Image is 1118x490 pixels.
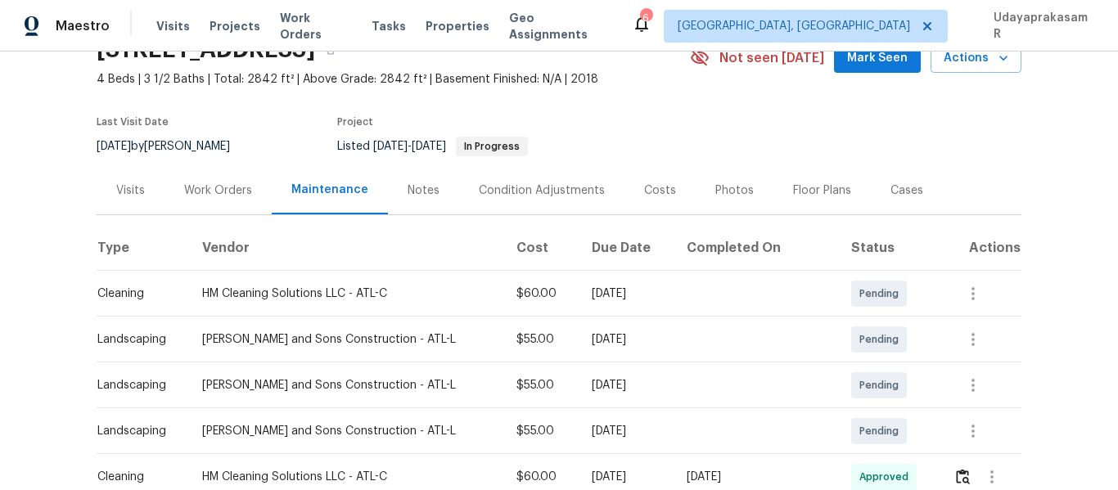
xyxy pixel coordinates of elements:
[719,50,824,66] span: Not seen [DATE]
[97,117,169,127] span: Last Visit Date
[940,225,1021,271] th: Actions
[202,377,489,393] div: [PERSON_NAME] and Sons Construction - ATL-L
[715,182,754,199] div: Photos
[687,469,825,485] div: [DATE]
[408,182,440,199] div: Notes
[931,43,1021,74] button: Actions
[674,225,838,271] th: Completed On
[503,225,579,271] th: Cost
[412,141,446,152] span: [DATE]
[890,182,923,199] div: Cases
[678,18,910,34] span: [GEOGRAPHIC_DATA], [GEOGRAPHIC_DATA]
[97,469,176,485] div: Cleaning
[793,182,851,199] div: Floor Plans
[202,423,489,439] div: [PERSON_NAME] and Sons Construction - ATL-L
[859,469,915,485] span: Approved
[592,377,661,393] div: [DATE]
[373,141,408,152] span: [DATE]
[116,182,145,199] div: Visits
[56,18,110,34] span: Maestro
[516,285,566,302] div: $60.00
[202,331,489,348] div: [PERSON_NAME] and Sons Construction - ATL-L
[516,423,566,439] div: $55.00
[516,331,566,348] div: $55.00
[97,42,315,58] h2: [STREET_ADDRESS]
[337,141,528,152] span: Listed
[592,285,661,302] div: [DATE]
[202,285,489,302] div: HM Cleaning Solutions LLC - ATL-C
[189,225,503,271] th: Vendor
[97,137,250,156] div: by [PERSON_NAME]
[479,182,605,199] div: Condition Adjustments
[644,182,676,199] div: Costs
[337,117,373,127] span: Project
[592,423,661,439] div: [DATE]
[458,142,526,151] span: In Progress
[987,10,1093,43] span: Udayaprakasam R
[280,10,352,43] span: Work Orders
[859,377,905,393] span: Pending
[97,377,176,393] div: Landscaping
[372,20,406,32] span: Tasks
[859,285,905,302] span: Pending
[516,377,566,393] div: $55.00
[834,43,921,74] button: Mark Seen
[838,225,941,271] th: Status
[97,331,176,348] div: Landscaping
[944,48,1008,69] span: Actions
[516,469,566,485] div: $60.00
[592,331,661,348] div: [DATE]
[579,225,674,271] th: Due Date
[210,18,260,34] span: Projects
[859,423,905,439] span: Pending
[97,225,189,271] th: Type
[426,18,489,34] span: Properties
[592,469,661,485] div: [DATE]
[97,141,131,152] span: [DATE]
[291,182,368,198] div: Maintenance
[184,182,252,199] div: Work Orders
[156,18,190,34] span: Visits
[847,48,908,69] span: Mark Seen
[859,331,905,348] span: Pending
[97,285,176,302] div: Cleaning
[509,10,612,43] span: Geo Assignments
[97,71,690,88] span: 4 Beds | 3 1/2 Baths | Total: 2842 ft² | Above Grade: 2842 ft² | Basement Finished: N/A | 2018
[373,141,446,152] span: -
[202,469,489,485] div: HM Cleaning Solutions LLC - ATL-C
[956,469,970,484] img: Review Icon
[97,423,176,439] div: Landscaping
[640,10,651,26] div: 6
